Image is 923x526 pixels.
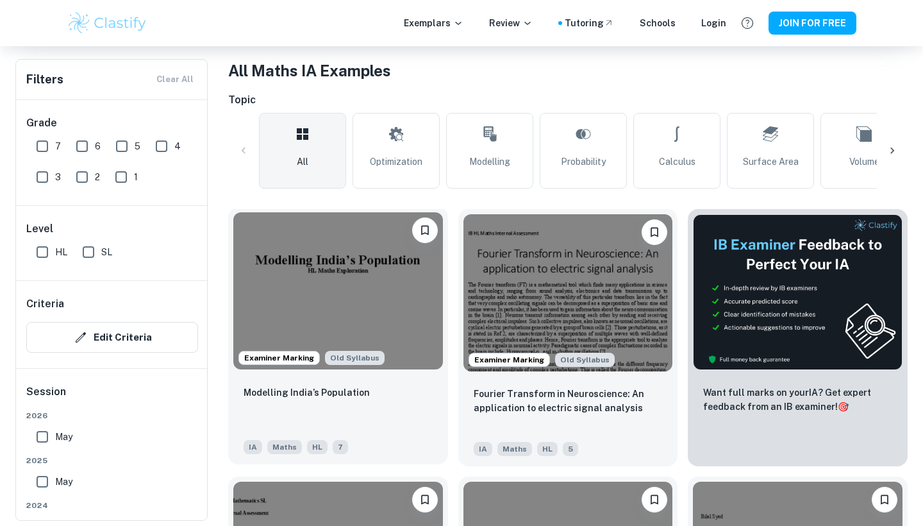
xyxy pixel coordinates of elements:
[228,59,908,82] h1: All Maths IA Examples
[872,487,897,513] button: Please log in to bookmark exemplars
[497,442,532,456] span: Maths
[26,115,198,131] h6: Grade
[640,16,676,30] a: Schools
[55,139,61,153] span: 7
[325,351,385,365] span: Old Syllabus
[228,92,908,108] h6: Topic
[642,219,667,245] button: Please log in to bookmark exemplars
[55,245,67,259] span: HL
[134,170,138,184] span: 1
[333,440,348,454] span: 7
[469,155,510,169] span: Modelling
[26,455,198,466] span: 2025
[26,322,198,353] button: Edit Criteria
[297,155,308,169] span: All
[489,16,533,30] p: Review
[26,410,198,421] span: 2026
[642,487,667,513] button: Please log in to bookmark exemplars
[26,221,198,237] h6: Level
[233,212,443,369] img: Maths IA example thumbnail: Modelling India’s Population
[463,214,673,371] img: Maths IA example thumbnail: Fourier Transform in Neuroscience: An ap
[838,402,849,412] span: 🎯
[412,487,438,513] button: Please log in to bookmark exemplars
[555,353,615,367] span: Old Syllabus
[95,139,101,153] span: 6
[561,155,606,169] span: Probability
[736,12,758,34] button: Help and Feedback
[26,71,63,89] h6: Filters
[244,440,262,454] span: IA
[703,386,892,414] p: Want full marks on your IA ? Get expert feedback from an IB examiner!
[307,440,328,454] span: HL
[26,384,198,410] h6: Session
[458,209,678,466] a: Examiner MarkingAlthough this IA is written for the old math syllabus (last exam in November 2020...
[26,296,64,312] h6: Criteria
[474,387,663,415] p: Fourier Transform in Neuroscience: An application to electric signal analysis
[537,442,558,456] span: HL
[404,16,463,30] p: Exemplars
[370,155,422,169] span: Optimization
[135,139,140,153] span: 5
[244,386,370,400] p: Modelling India’s Population
[701,16,726,30] a: Login
[565,16,614,30] a: Tutoring
[325,351,385,365] div: Although this IA is written for the old math syllabus (last exam in November 2020), the current I...
[55,430,72,444] span: May
[174,139,181,153] span: 4
[688,209,908,466] a: ThumbnailWant full marks on yourIA? Get expert feedback from an IB examiner!
[693,214,902,370] img: Thumbnail
[101,245,112,259] span: SL
[563,442,578,456] span: 5
[743,155,799,169] span: Surface Area
[26,500,198,511] span: 2024
[55,170,61,184] span: 3
[228,209,448,466] a: Examiner MarkingAlthough this IA is written for the old math syllabus (last exam in November 2020...
[474,442,492,456] span: IA
[659,155,695,169] span: Calculus
[55,475,72,489] span: May
[555,353,615,367] div: Although this IA is written for the old math syllabus (last exam in November 2020), the current I...
[95,170,100,184] span: 2
[67,10,148,36] img: Clastify logo
[849,155,879,169] span: Volume
[769,12,856,35] button: JOIN FOR FREE
[469,354,549,366] span: Examiner Marking
[239,352,319,364] span: Examiner Marking
[267,440,302,454] span: Maths
[412,217,438,243] button: Please log in to bookmark exemplars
